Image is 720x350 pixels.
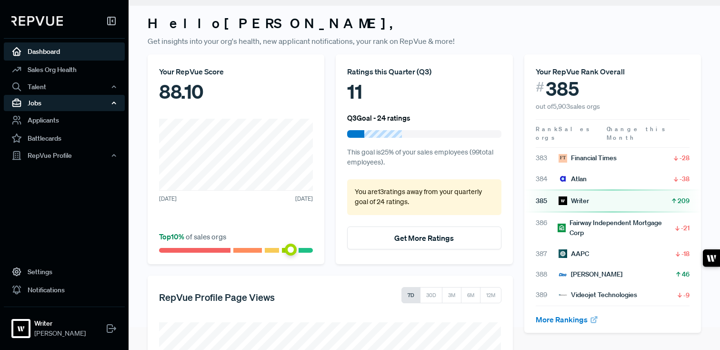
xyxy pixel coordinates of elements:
[536,249,559,259] span: 387
[536,77,544,97] span: #
[4,147,125,164] button: RepVue Profile
[607,125,667,142] span: Change this Month
[4,79,125,95] button: Talent
[681,223,690,233] span: -21
[347,226,501,249] button: Get More Ratings
[559,154,567,163] img: Financial Times
[4,307,125,342] a: WriterWriter[PERSON_NAME]
[442,287,461,303] button: 3M
[536,196,559,206] span: 385
[4,42,125,61] a: Dashboard
[401,287,420,303] button: 7D
[347,147,501,168] p: This goal is 25 % of your sales employees ( 99 total employees).
[536,269,559,279] span: 388
[546,77,579,100] span: 385
[559,153,617,163] div: Financial Times
[559,290,637,300] div: Videojet Technologies
[159,291,275,303] h5: RepVue Profile Page Views
[461,287,480,303] button: 6M
[536,153,559,163] span: 383
[420,287,442,303] button: 30D
[558,224,566,232] img: Fairway Independent Mortgage Corp
[536,174,559,184] span: 384
[536,218,558,238] span: 386
[159,232,186,241] span: Top 10 %
[4,129,125,147] a: Battlecards
[34,319,86,329] strong: Writer
[681,249,690,258] span: -18
[11,16,63,26] img: RepVue
[4,95,125,111] button: Jobs
[559,270,567,279] img: Cleo
[4,263,125,281] a: Settings
[480,287,501,303] button: 12M
[4,61,125,79] a: Sales Org Health
[13,321,29,336] img: Writer
[159,66,313,77] div: Your RepVue Score
[347,113,410,122] h6: Q3 Goal - 24 ratings
[536,290,559,300] span: 389
[536,125,591,142] span: Sales orgs
[559,196,589,206] div: Writer
[347,66,501,77] div: Ratings this Quarter ( Q3 )
[678,196,690,206] span: 209
[159,232,226,241] span: of sales orgs
[34,329,86,339] span: [PERSON_NAME]
[559,175,567,183] img: Atlan
[148,35,701,47] p: Get insights into your org's health, new applicant notifications, your rank on RepVue & more!
[559,249,567,258] img: AAPC
[680,174,690,184] span: -38
[536,67,625,76] span: Your RepVue Rank Overall
[559,174,587,184] div: Atlan
[355,187,493,207] p: You are 13 ratings away from your quarterly goal of 24 ratings .
[559,249,589,259] div: AAPC
[536,315,599,324] a: More Rankings
[536,125,559,134] span: Rank
[4,111,125,129] a: Applicants
[159,77,313,106] div: 88.10
[159,195,177,203] span: [DATE]
[683,290,690,300] span: -9
[536,102,600,111] span: out of 5,903 sales orgs
[4,281,125,299] a: Notifications
[347,77,501,106] div: 11
[148,15,701,31] h3: Hello [PERSON_NAME] ,
[559,269,622,279] div: [PERSON_NAME]
[558,218,674,238] div: Fairway Independent Mortgage Corp
[559,291,567,299] img: Videojet Technologies
[680,153,690,163] span: -28
[559,196,567,205] img: Writer
[682,269,690,279] span: 46
[295,195,313,203] span: [DATE]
